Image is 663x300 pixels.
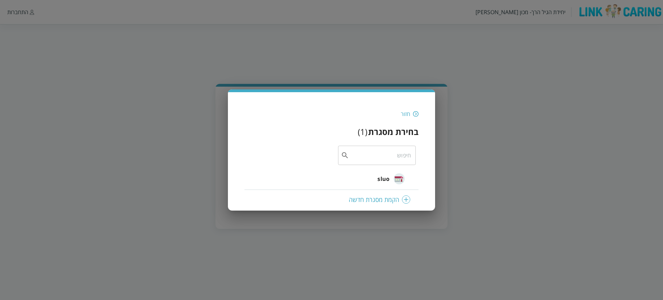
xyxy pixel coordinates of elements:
img: plus [402,195,410,204]
h3: בחירת מסגרת [368,126,419,137]
div: ( 1 ) [358,126,367,137]
img: חזור [413,111,419,117]
div: חזור [401,110,410,118]
img: sluo [394,173,405,184]
span: sluo [377,175,390,183]
input: חיפוש [349,146,411,165]
div: הקמת מסגרת חדשה [253,195,410,204]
